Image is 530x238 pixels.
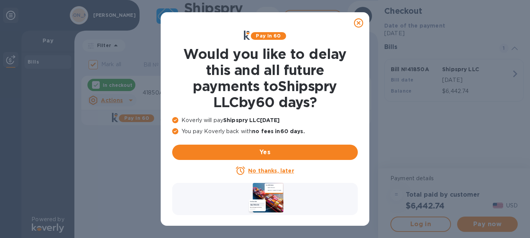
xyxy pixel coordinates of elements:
b: no fees in 60 days . [252,128,305,134]
p: You pay Koverly back with [172,127,358,135]
p: Koverly will pay [172,116,358,124]
span: Yes [178,148,352,157]
u: No thanks, later [248,168,294,174]
h1: Would you like to delay this and all future payments to Shipspry LLC by 60 days ? [172,46,358,110]
button: Yes [172,145,358,160]
b: Shipspry LLC [DATE] [223,117,280,123]
b: Pay in 60 [256,33,281,39]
